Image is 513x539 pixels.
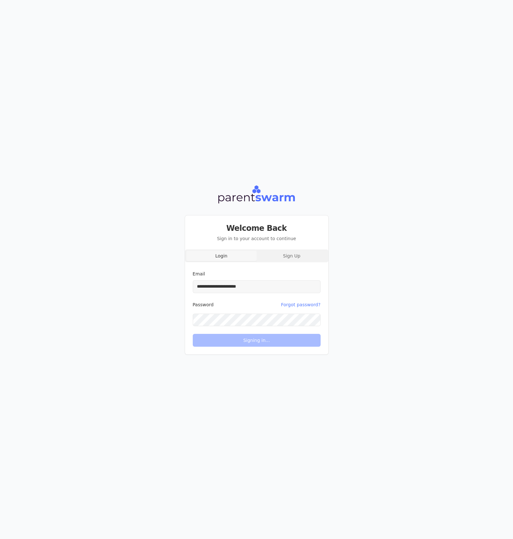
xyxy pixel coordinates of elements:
img: Parentswarm [217,184,295,205]
button: Sign Up [257,251,327,261]
button: Forgot password? [281,298,321,311]
h3: Welcome Back [193,223,321,233]
label: Email [193,271,205,276]
label: Password [193,302,214,307]
button: Login [186,251,257,261]
p: Sign in to your account to continue [193,235,321,242]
